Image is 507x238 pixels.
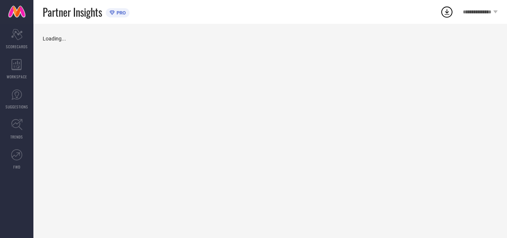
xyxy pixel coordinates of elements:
span: SUGGESTIONS [6,104,28,110]
span: Partner Insights [43,4,102,20]
span: WORKSPACE [7,74,27,79]
span: Loading... [43,36,66,42]
span: PRO [115,10,126,16]
span: TRENDS [10,134,23,140]
div: Open download list [440,5,454,19]
span: FWD [13,164,20,170]
span: SCORECARDS [6,44,28,49]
